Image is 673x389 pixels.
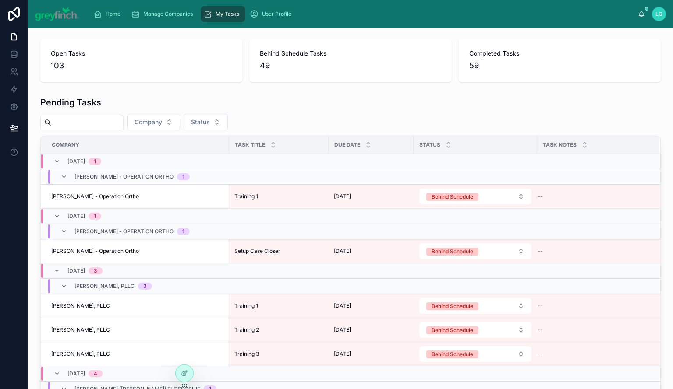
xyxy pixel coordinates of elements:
img: App logo [35,7,79,21]
span: -- [538,248,543,255]
span: Completed Tasks [469,49,650,58]
a: Select Button [419,298,532,314]
span: -- [538,326,543,333]
h1: Pending Tasks [40,96,101,109]
span: [DATE] [334,248,351,255]
a: [DATE] [334,326,408,333]
span: [DATE] [67,213,85,220]
a: [PERSON_NAME], PLLC [51,350,224,357]
div: 3 [94,267,97,274]
span: 103 [51,60,232,72]
span: [DATE] [334,302,351,309]
a: [PERSON_NAME], PLLC [51,302,224,309]
button: Select Button [419,298,531,314]
span: Due Date [334,141,360,148]
span: My Tasks [216,11,239,18]
div: 1 [94,158,96,165]
span: Home [106,11,120,18]
a: -- [538,350,649,357]
button: Select Button [127,114,180,130]
a: Select Button [419,322,532,338]
div: 3 [143,283,147,290]
a: -- [538,302,649,309]
a: Select Button [419,346,532,362]
span: [PERSON_NAME], PLLC [74,283,135,290]
a: [PERSON_NAME] - Operation Ortho [51,193,224,200]
span: [DATE] [334,350,351,357]
a: [PERSON_NAME] - Operation Ortho [51,248,224,255]
span: -- [538,350,543,357]
span: User Profile [262,11,291,18]
button: Select Button [184,114,228,130]
span: Open Tasks [51,49,232,58]
div: Behind Schedule [432,302,473,310]
span: Training 1 [234,193,258,200]
span: [PERSON_NAME], PLLC [51,350,110,357]
span: Status [191,118,210,126]
span: Company [135,118,162,126]
a: Training 1 [234,193,323,200]
a: [DATE] [334,302,408,309]
div: 1 [182,173,184,180]
button: Select Button [419,346,531,362]
a: Training 1 [234,302,323,309]
span: [DATE] [67,267,85,274]
a: Manage Companies [128,6,199,22]
div: Behind Schedule [432,248,473,256]
span: Training 3 [234,350,259,357]
span: [PERSON_NAME] - Operation Ortho [74,228,174,235]
div: scrollable content [86,4,638,24]
span: Status [419,141,440,148]
a: My Tasks [201,6,245,22]
div: Behind Schedule [432,350,473,358]
a: -- [538,326,649,333]
span: Manage Companies [143,11,193,18]
a: [DATE] [334,248,408,255]
span: [DATE] [67,158,85,165]
span: [PERSON_NAME], PLLC [51,302,110,309]
span: -- [538,302,543,309]
a: [PERSON_NAME], PLLC [51,326,224,333]
span: Task Title [235,141,265,148]
div: Behind Schedule [432,193,473,201]
span: -- [538,193,543,200]
span: LG [655,11,662,18]
span: [PERSON_NAME] - Operation Ortho [51,248,139,255]
a: -- [538,248,649,255]
span: Task Notes [543,141,577,148]
span: Behind Schedule Tasks [260,49,441,58]
span: [DATE] [67,370,85,377]
div: Behind Schedule [432,326,473,334]
a: [DATE] [334,193,408,200]
span: 49 [260,60,441,72]
button: Select Button [419,243,531,259]
span: [PERSON_NAME] - Operation Ortho [51,193,139,200]
span: Training 2 [234,326,259,333]
button: Select Button [419,322,531,338]
a: [DATE] [334,350,408,357]
a: User Profile [247,6,298,22]
span: [DATE] [334,193,351,200]
span: [PERSON_NAME], PLLC [51,326,110,333]
a: Training 2 [234,326,323,333]
a: Setup Case Closer [234,248,323,255]
a: Training 3 [234,350,323,357]
span: Training 1 [234,302,258,309]
a: -- [538,193,649,200]
div: 1 [182,228,184,235]
button: Select Button [419,189,531,204]
span: [PERSON_NAME] - Operation Ortho [74,173,174,180]
a: Select Button [419,243,532,259]
span: Setup Case Closer [234,248,280,255]
span: [DATE] [334,326,351,333]
a: Select Button [419,188,532,205]
span: 59 [469,60,650,72]
div: 1 [94,213,96,220]
a: Home [91,6,127,22]
div: 4 [94,370,97,377]
span: Company [52,141,79,148]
